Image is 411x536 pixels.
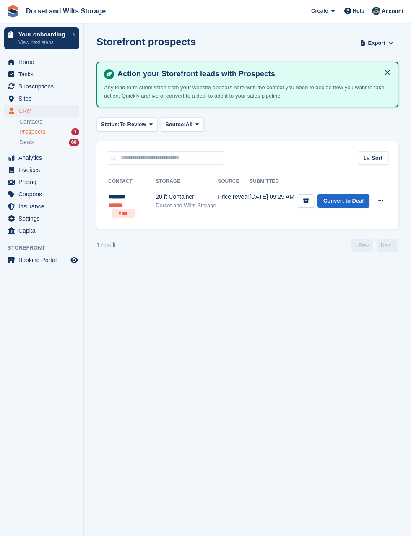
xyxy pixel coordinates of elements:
[104,83,391,100] p: Any lead form submission from your website appears here with the context you need to decide how y...
[4,225,79,237] a: menu
[19,118,79,126] a: Contacts
[69,255,79,265] a: Preview store
[18,254,69,266] span: Booking Portal
[18,68,69,80] span: Tasks
[19,127,79,136] a: Prospects 1
[120,120,146,129] span: To Review
[250,188,296,222] td: [DATE] 09:29 AM
[18,105,69,117] span: CRM
[4,81,79,92] a: menu
[18,176,69,188] span: Pricing
[186,120,193,129] span: All
[18,31,68,37] p: Your onboarding
[19,138,79,147] a: Deals 68
[23,4,109,18] a: Dorset and Wilts Storage
[165,120,185,129] span: Source:
[311,7,328,15] span: Create
[18,56,69,68] span: Home
[4,105,79,117] a: menu
[156,201,218,210] div: Dorset and Wilts Storage
[101,120,120,129] span: Status:
[161,117,204,131] button: Source: All
[19,128,45,136] span: Prospects
[382,7,403,16] span: Account
[18,225,69,237] span: Capital
[156,175,218,188] th: Storage
[218,188,250,222] td: Price reveal
[250,175,296,188] th: Submitted
[4,176,79,188] a: menu
[18,152,69,164] span: Analytics
[18,164,69,176] span: Invoices
[18,200,69,212] span: Insurance
[19,138,34,146] span: Deals
[377,239,398,252] a: Next
[18,188,69,200] span: Coupons
[350,239,400,252] nav: Page
[358,36,395,50] button: Export
[18,213,69,224] span: Settings
[372,7,380,15] img: Steph Chick
[96,36,196,47] h1: Storefront prospects
[18,93,69,104] span: Sites
[8,244,83,252] span: Storefront
[4,254,79,266] a: menu
[7,5,19,18] img: stora-icon-8386f47178a22dfd0bd8f6a31ec36ba5ce8667c1dd55bd0f319d3a0aa187defe.svg
[156,193,218,201] div: 20 ft Container
[4,164,79,176] a: menu
[114,69,391,79] h4: Action your Storefront leads with Prospects
[71,128,79,135] div: 1
[4,213,79,224] a: menu
[4,68,79,80] a: menu
[317,194,369,208] a: Convert to Deal
[96,241,116,250] div: 1 result
[4,56,79,68] a: menu
[69,139,79,146] div: 68
[107,175,156,188] th: Contact
[18,39,68,46] p: View next steps
[368,39,385,47] span: Export
[4,200,79,212] a: menu
[372,154,382,162] span: Sort
[4,93,79,104] a: menu
[96,117,157,131] button: Status: To Review
[351,239,373,252] a: Previous
[4,152,79,164] a: menu
[4,188,79,200] a: menu
[4,27,79,49] a: Your onboarding View next steps
[218,175,250,188] th: Source
[18,81,69,92] span: Subscriptions
[353,7,364,15] span: Help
